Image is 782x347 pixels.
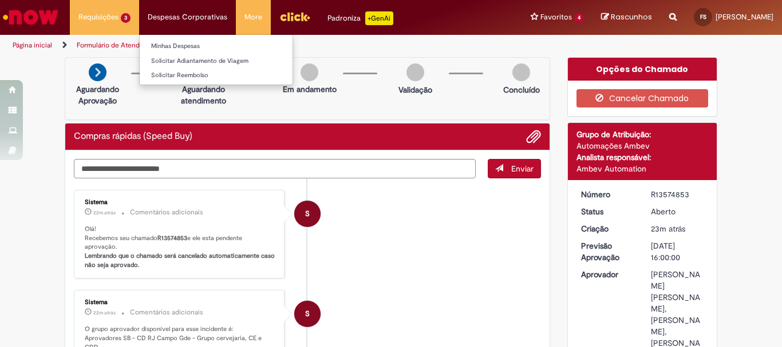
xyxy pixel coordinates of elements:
[89,63,106,81] img: arrow-next.png
[398,84,432,95] p: Validação
[572,240,643,263] dt: Previsão Aprovação
[176,83,231,106] p: Aguardando atendimento
[511,163,534,174] span: Enviar
[93,309,116,316] time: 29/09/2025 08:08:27
[85,252,277,269] b: Lembrando que o chamado será cancelado automaticamente caso não seja aprovado.
[157,234,187,242] b: R13574853
[576,89,709,107] button: Cancelar Chamado
[512,63,530,81] img: img-circle-grey.png
[283,83,337,95] p: Em andamento
[244,11,262,23] span: More
[130,308,203,317] small: Comentários adicionais
[651,223,704,234] div: 29/09/2025 08:08:18
[574,13,584,23] span: 4
[526,129,541,144] button: Adicionar anexos
[365,11,393,25] p: +GenAi
[139,34,293,85] ul: Despesas Corporativas
[576,129,709,140] div: Grupo de Atribuição:
[568,58,717,81] div: Opções do Chamado
[611,11,652,22] span: Rascunhos
[93,209,116,216] time: 29/09/2025 08:08:30
[77,41,161,50] a: Formulário de Atendimento
[74,131,192,142] h2: Compras rápidas (Speed Buy) Histórico de tíquete
[140,55,293,67] a: Solicitar Adiantamento de Viagem
[572,223,643,234] dt: Criação
[93,209,116,216] span: 22m atrás
[85,199,275,206] div: Sistema
[651,224,685,234] time: 29/09/2025 08:08:18
[294,301,321,327] div: System
[9,35,513,56] ul: Trilhas de página
[294,201,321,227] div: System
[406,63,424,81] img: img-circle-grey.png
[576,140,709,151] div: Automações Ambev
[78,11,119,23] span: Requisições
[572,269,643,280] dt: Aprovador
[85,225,275,270] p: Olá! Recebemos seu chamado e ele esta pendente aprovação.
[140,69,293,82] a: Solicitar Reembolso
[148,11,227,23] span: Despesas Corporativas
[601,12,652,23] a: Rascunhos
[327,11,393,25] div: Padroniza
[651,206,704,217] div: Aberto
[572,206,643,217] dt: Status
[70,83,125,106] p: Aguardando Aprovação
[576,151,709,163] div: Analista responsável:
[488,159,541,178] button: Enviar
[1,6,60,29] img: ServiceNow
[572,189,643,200] dt: Número
[130,208,203,217] small: Comentários adicionais
[121,13,131,23] span: 3
[503,84,540,95] p: Concluído
[576,163,709,174] div: Ambev Automation
[301,63,318,81] img: img-circle-grey.png
[540,11,572,23] span: Favoritos
[700,13,706,21] span: FS
[305,300,310,328] span: S
[74,159,476,178] textarea: Digite sua mensagem aqui...
[651,224,685,234] span: 23m atrás
[140,40,293,53] a: Minhas Despesas
[13,41,52,50] a: Página inicial
[716,12,773,22] span: [PERSON_NAME]
[93,309,116,316] span: 22m atrás
[305,200,310,228] span: S
[85,299,275,306] div: Sistema
[651,189,704,200] div: R13574853
[279,8,310,25] img: click_logo_yellow_360x200.png
[651,240,704,263] div: [DATE] 16:00:00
